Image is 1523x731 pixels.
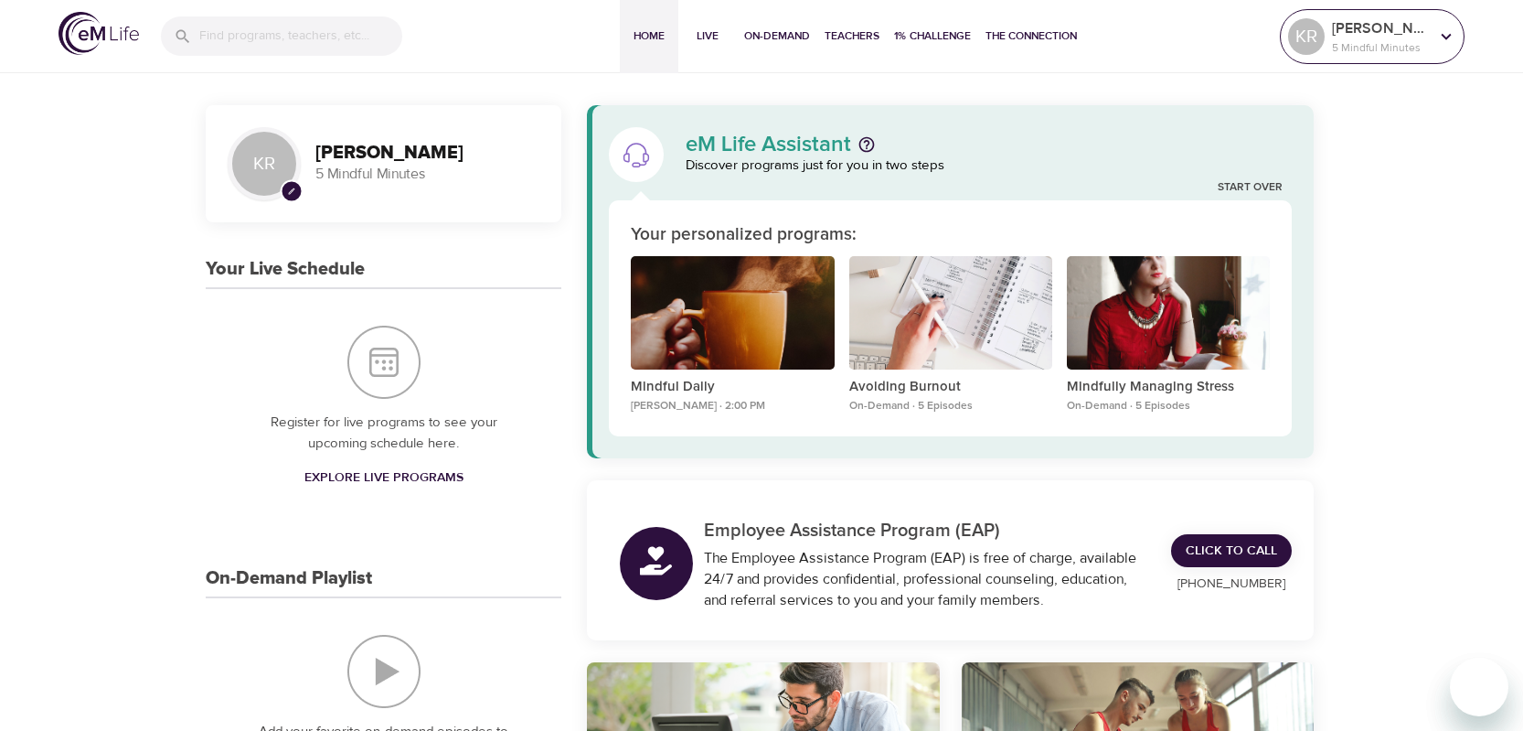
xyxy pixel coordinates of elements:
p: Register for live programs to see your upcoming schedule here. [242,413,525,454]
img: eM Life Assistant [622,140,651,169]
img: On-Demand Playlist [347,635,421,708]
p: [PERSON_NAME] [1332,17,1429,39]
span: Live [686,27,730,46]
button: Avoiding Burnout [849,256,1052,378]
p: Discover programs just for you in two steps [686,156,1292,177]
p: Mindful Daily [631,377,834,398]
span: 1% Challenge [894,27,971,46]
p: 5 Mindful Minutes [1332,39,1429,56]
input: Find programs, teachers, etc... [199,16,402,56]
p: Avoiding Burnout [849,377,1052,398]
span: Home [627,27,671,46]
img: logo [59,12,139,55]
span: Teachers [825,27,879,46]
div: KR [1288,18,1325,55]
p: On-Demand · 5 Episodes [849,398,1052,414]
span: The Connection [985,27,1077,46]
p: eM Life Assistant [686,134,851,156]
p: Mindfully Managing Stress [1067,377,1270,398]
h3: Your Live Schedule [206,259,365,280]
span: Explore Live Programs [304,467,463,489]
p: 5 Mindful Minutes [315,164,539,185]
h3: [PERSON_NAME] [315,143,539,164]
button: Mindful Daily [631,256,834,378]
span: Click to Call [1186,540,1277,563]
p: Employee Assistance Program (EAP) [704,517,1149,544]
div: KR [228,127,301,200]
h3: On-Demand Playlist [206,568,372,589]
p: [PHONE_NUMBER] [1171,575,1292,594]
a: Start Over [1218,180,1283,196]
button: Mindfully Managing Stress [1067,256,1270,378]
p: On-Demand · 5 Episodes [1067,398,1270,414]
span: On-Demand [744,27,810,46]
p: [PERSON_NAME] · 2:00 PM [631,398,834,414]
a: Click to Call [1171,534,1292,568]
a: Explore Live Programs [297,461,471,495]
iframe: Button to launch messaging window [1450,658,1508,716]
img: Your Live Schedule [347,326,421,399]
p: Your personalized programs: [631,222,857,249]
div: The Employee Assistance Program (EAP) is free of charge, available 24/7 and provides confidential... [704,548,1149,611]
